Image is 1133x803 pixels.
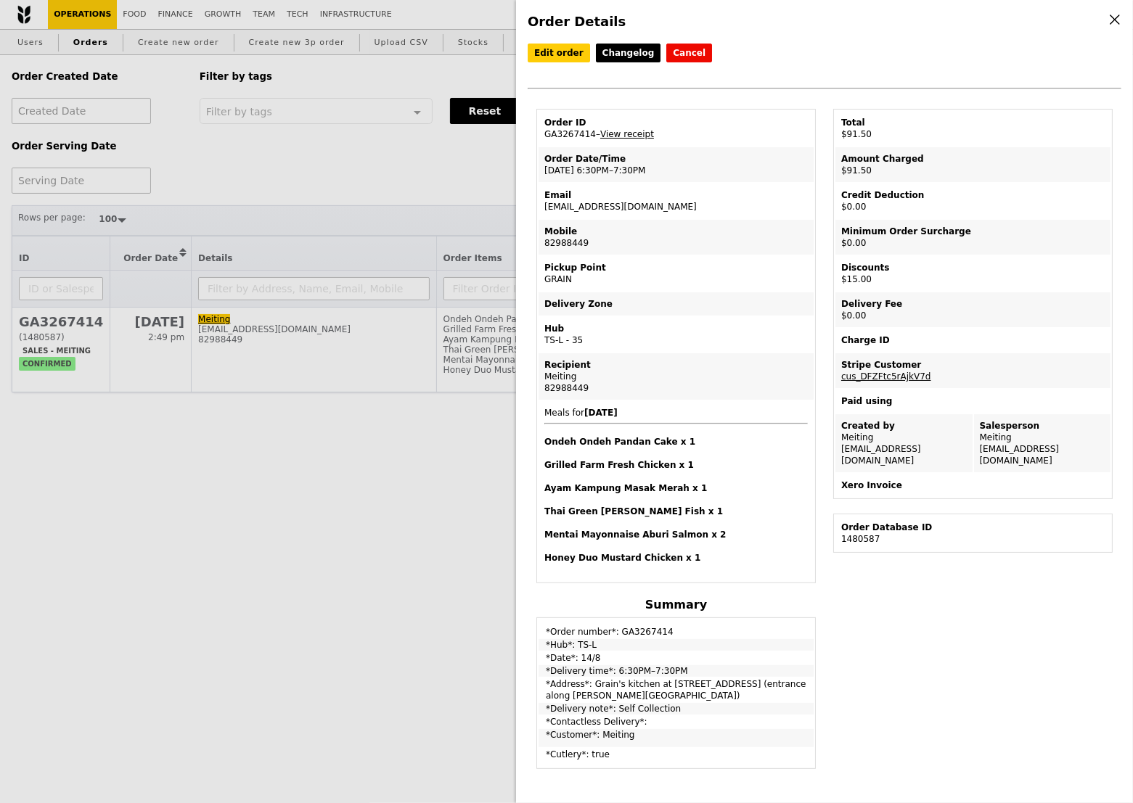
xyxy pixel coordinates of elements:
[841,153,1105,165] div: Amount Charged
[841,262,1105,273] div: Discounts
[528,44,590,62] a: Edit order
[841,522,1105,533] div: Order Database ID
[600,129,654,139] a: View receipt
[841,479,1105,491] div: Xero Invoice
[841,117,1105,128] div: Total
[841,226,1105,237] div: Minimum Order Surcharge
[544,459,808,471] h4: Grilled Farm Fresh Chicken x 1
[596,129,600,139] span: –
[544,371,808,382] div: Meiting
[841,359,1105,371] div: Stripe Customer
[544,436,808,448] h4: Ondeh Ondeh Pandan Cake x 1
[539,317,814,352] td: TS-L - 35
[544,529,808,540] h4: Mentai Mayonnaise Aburi Salmon x 2
[539,147,814,182] td: [DATE] 6:30PM–7:30PM
[539,665,814,677] td: *Delivery time*: 6:30PM–7:30PM
[835,414,973,472] td: Meiting [EMAIL_ADDRESS][DOMAIN_NAME]
[539,639,814,651] td: *Hub*: TS-L
[544,298,808,310] div: Delivery Zone
[544,323,808,334] div: Hub
[539,256,814,291] td: GRAIN
[528,14,626,29] span: Order Details
[544,506,808,517] h4: Thai Green [PERSON_NAME] Fish x 1
[539,749,814,767] td: *Cutlery*: true
[544,153,808,165] div: Order Date/Time
[539,184,814,218] td: [EMAIL_ADDRESS][DOMAIN_NAME]
[835,292,1110,327] td: $0.00
[539,652,814,664] td: *Date*: 14/8
[835,256,1110,291] td: $15.00
[666,44,712,62] button: Cancel
[544,262,808,273] div: Pickup Point
[539,619,814,638] td: *Order number*: GA3267414
[835,184,1110,218] td: $0.00
[841,298,1105,310] div: Delivery Fee
[835,220,1110,255] td: $0.00
[841,189,1105,201] div: Credit Deduction
[841,420,967,432] div: Created by
[544,226,808,237] div: Mobile
[539,220,814,255] td: 82988449
[974,414,1111,472] td: Meiting [EMAIL_ADDRESS][DOMAIN_NAME]
[544,482,808,494] h4: Ayam Kampung Masak Merah x 1
[544,117,808,128] div: Order ID
[536,598,816,611] h4: Summary
[841,334,1105,346] div: Charge ID
[539,703,814,715] td: *Delivery note*: Self Collection
[835,111,1110,146] td: $91.50
[539,729,814,747] td: *Customer*: Meiting
[841,395,1105,407] div: Paid using
[539,111,814,146] td: GA3267414
[596,44,661,62] a: Changelog
[544,359,808,371] div: Recipient
[544,189,808,201] div: Email
[841,371,931,382] a: cus_DFZFtc5rAjkV7d
[835,147,1110,182] td: $91.50
[584,408,618,418] b: [DATE]
[544,552,808,564] h4: Honey Duo Mustard Chicken x 1
[539,716,814,728] td: *Contactless Delivery*:
[544,382,808,394] div: 82988449
[539,678,814,701] td: *Address*: Grain's kitchen at [STREET_ADDRESS] (entrance along [PERSON_NAME][GEOGRAPHIC_DATA])
[544,408,808,564] span: Meals for
[835,516,1110,551] td: 1480587
[980,420,1105,432] div: Salesperson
